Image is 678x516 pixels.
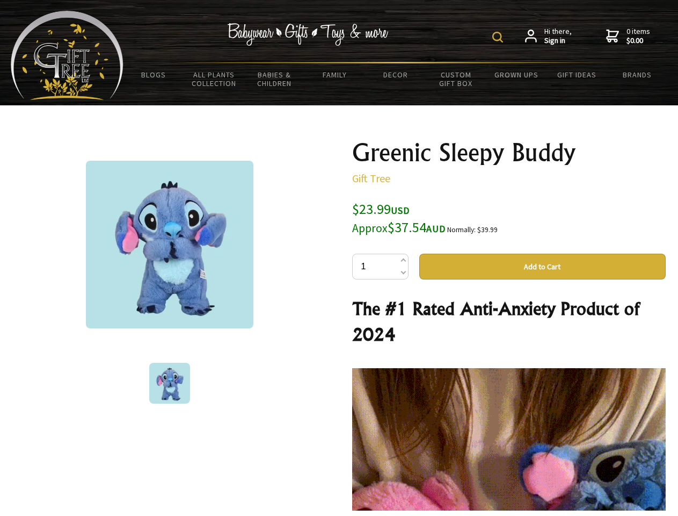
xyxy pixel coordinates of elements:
[352,200,446,236] span: $23.99 $37.54
[419,254,666,279] button: Add to Cart
[123,63,184,86] a: BLOGS
[11,11,123,100] img: Babyware - Gifts - Toys and more...
[525,27,572,46] a: Hi there,Sign in
[184,63,245,95] a: All Plants Collection
[352,140,666,166] h1: Greenic Sleepy Buddy
[544,27,572,46] span: Hi there,
[447,225,498,234] small: Normally: $39.99
[492,32,503,42] img: product search
[365,63,426,86] a: Decor
[228,23,389,46] img: Babywear - Gifts - Toys & more
[244,63,305,95] a: Babies & Children
[352,171,390,185] a: Gift Tree
[626,26,650,46] span: 0 items
[391,204,410,217] span: USD
[352,298,639,345] strong: The #1 Rated Anti-Anxiety Product of 2024
[486,63,546,86] a: Grown Ups
[606,27,650,46] a: 0 items$0.00
[305,63,366,86] a: Family
[546,63,607,86] a: Gift Ideas
[426,223,446,235] span: AUD
[607,63,668,86] a: Brands
[86,161,253,328] img: Greenic Sleepy Buddy
[426,63,486,95] a: Custom Gift Box
[626,36,650,46] strong: $0.00
[149,363,190,404] img: Greenic Sleepy Buddy
[544,36,572,46] strong: Sign in
[352,221,388,235] small: Approx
